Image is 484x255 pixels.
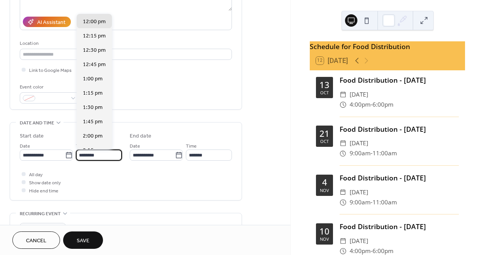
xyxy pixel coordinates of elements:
[12,231,60,249] button: Cancel
[340,148,347,158] div: ​
[350,148,371,158] span: 9:00am
[83,132,103,140] span: 2:00 pm
[77,237,89,245] span: Save
[83,17,106,25] span: 12:00 pm
[20,119,54,127] span: Date and time
[186,142,197,150] span: Time
[83,117,103,126] span: 1:45 pm
[23,17,71,27] button: AI Assistant
[20,83,78,91] div: Event color
[20,132,44,140] div: Start date
[130,142,140,150] span: Date
[371,148,372,158] span: -
[320,188,329,192] div: Nov
[63,231,103,249] button: Save
[37,19,65,27] div: AI Assistant
[319,129,330,138] div: 21
[320,237,329,241] div: Nov
[372,100,393,110] span: 6:00pm
[320,90,329,95] div: Oct
[340,187,347,197] div: ​
[319,227,330,235] div: 10
[371,100,372,110] span: -
[340,236,347,246] div: ​
[350,197,371,207] span: 9:00am
[83,89,103,97] span: 1:15 pm
[130,132,151,140] div: End date
[340,138,347,148] div: ​
[350,236,368,246] span: [DATE]
[340,90,347,100] div: ​
[350,187,368,197] span: [DATE]
[340,197,347,207] div: ​
[372,148,397,158] span: 11:00am
[20,210,61,218] span: Recurring event
[340,221,459,231] div: Food Distribution - [DATE]
[350,90,368,100] span: [DATE]
[340,75,459,85] div: Food Distribution - [DATE]
[350,100,371,110] span: 4:00pm
[372,197,397,207] span: 11:00am
[29,66,72,75] span: Link to Google Maps
[350,138,368,148] span: [DATE]
[76,142,87,150] span: Time
[29,187,58,195] span: Hide end time
[83,146,103,154] span: 2:15 pm
[26,237,46,245] span: Cancel
[340,124,459,134] div: Food Distribution - [DATE]
[83,103,103,111] span: 1:30 pm
[83,46,106,54] span: 12:30 pm
[83,60,106,68] span: 12:45 pm
[319,80,330,89] div: 13
[83,32,106,40] span: 12:15 pm
[83,75,103,83] span: 1:00 pm
[20,142,30,150] span: Date
[340,100,347,110] div: ​
[322,178,327,186] div: 4
[20,39,230,48] div: Location
[29,179,61,187] span: Show date only
[340,173,459,183] div: Food Distribution - [DATE]
[320,139,329,143] div: Oct
[371,197,372,207] span: -
[310,41,465,51] div: Schedule for Food Distribution
[29,171,43,179] span: All day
